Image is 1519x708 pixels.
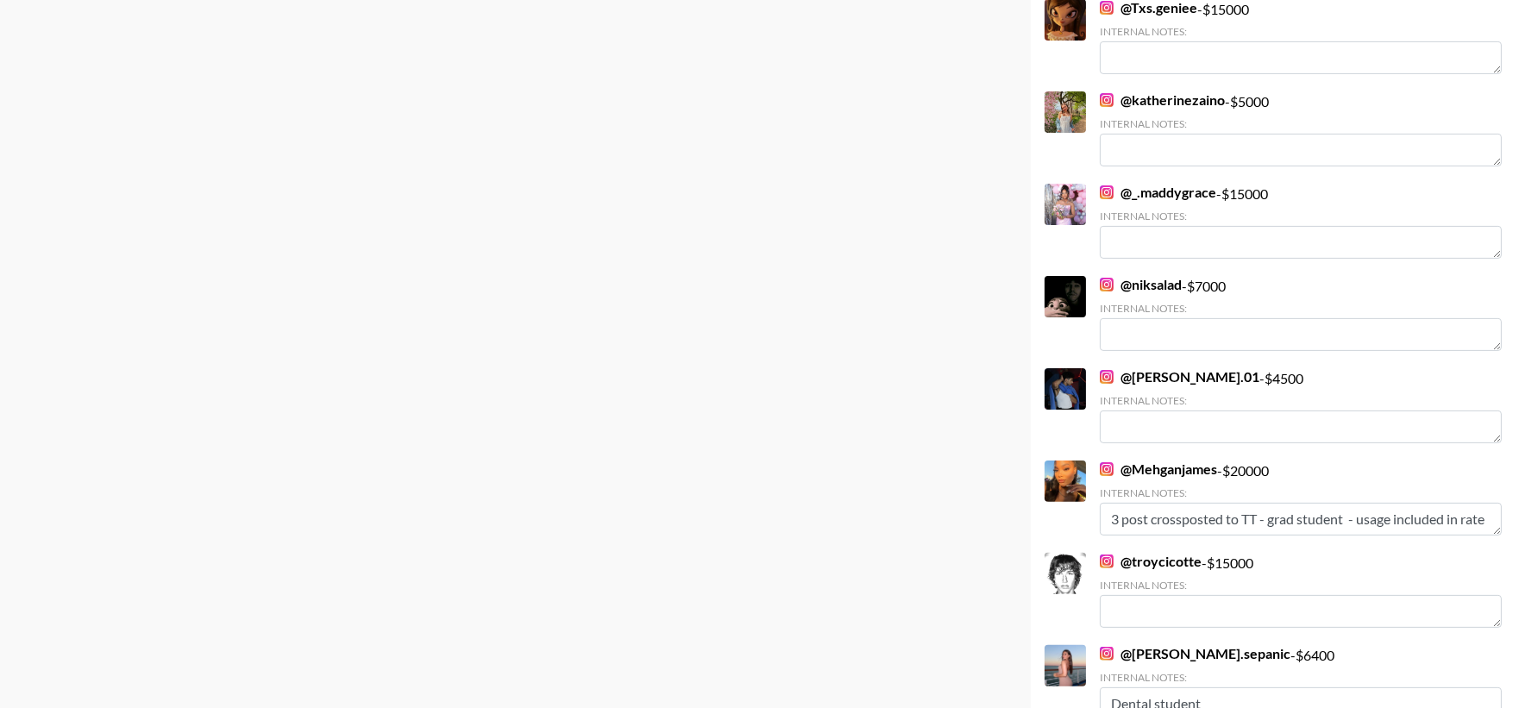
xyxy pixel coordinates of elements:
[1100,368,1502,443] div: - $ 4500
[1100,394,1502,407] div: Internal Notes:
[1100,462,1114,476] img: Instagram
[1100,184,1216,201] a: @_.maddygrace
[1100,1,1114,15] img: Instagram
[1100,184,1502,259] div: - $ 15000
[1100,210,1502,222] div: Internal Notes:
[1100,370,1114,384] img: Instagram
[1100,671,1502,684] div: Internal Notes:
[1100,553,1502,628] div: - $ 15000
[1100,368,1259,385] a: @[PERSON_NAME].01
[1100,554,1114,568] img: Instagram
[1100,579,1502,592] div: Internal Notes:
[1100,645,1290,662] a: @[PERSON_NAME].sepanic
[1100,117,1502,130] div: Internal Notes:
[1100,276,1502,351] div: - $ 7000
[1100,486,1502,499] div: Internal Notes:
[1100,93,1114,107] img: Instagram
[1100,553,1202,570] a: @troycicotte
[1100,647,1114,661] img: Instagram
[1100,278,1114,291] img: Instagram
[1100,91,1225,109] a: @katherinezaino
[1100,185,1114,199] img: Instagram
[1100,302,1502,315] div: Internal Notes:
[1100,461,1217,478] a: @Mehganjames
[1100,461,1502,536] div: - $ 20000
[1100,91,1502,166] div: - $ 5000
[1100,25,1502,38] div: Internal Notes:
[1100,503,1502,536] textarea: 3 post crossposted to TT - grad student - usage included in rate
[1100,276,1182,293] a: @niksalad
